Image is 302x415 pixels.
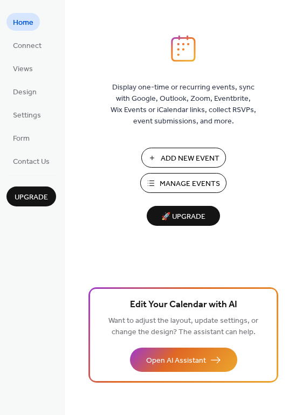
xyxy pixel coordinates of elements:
[153,210,214,224] span: 🚀 Upgrade
[146,355,206,366] span: Open AI Assistant
[13,17,33,29] span: Home
[108,314,258,340] span: Want to adjust the layout, update settings, or change the design? The assistant can help.
[130,298,237,313] span: Edit Your Calendar with AI
[13,110,41,121] span: Settings
[130,348,237,372] button: Open AI Assistant
[111,82,256,127] span: Display one-time or recurring events, sync with Google, Outlook, Zoom, Eventbrite, Wix Events or ...
[15,192,48,203] span: Upgrade
[147,206,220,226] button: 🚀 Upgrade
[13,133,30,144] span: Form
[6,129,36,147] a: Form
[6,13,40,31] a: Home
[6,152,56,170] a: Contact Us
[161,153,219,164] span: Add New Event
[6,186,56,206] button: Upgrade
[13,156,50,168] span: Contact Us
[6,59,39,77] a: Views
[13,64,33,75] span: Views
[140,173,226,193] button: Manage Events
[6,36,48,54] a: Connect
[171,35,196,62] img: logo_icon.svg
[141,148,226,168] button: Add New Event
[6,106,47,123] a: Settings
[160,178,220,190] span: Manage Events
[13,40,42,52] span: Connect
[13,87,37,98] span: Design
[6,82,43,100] a: Design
